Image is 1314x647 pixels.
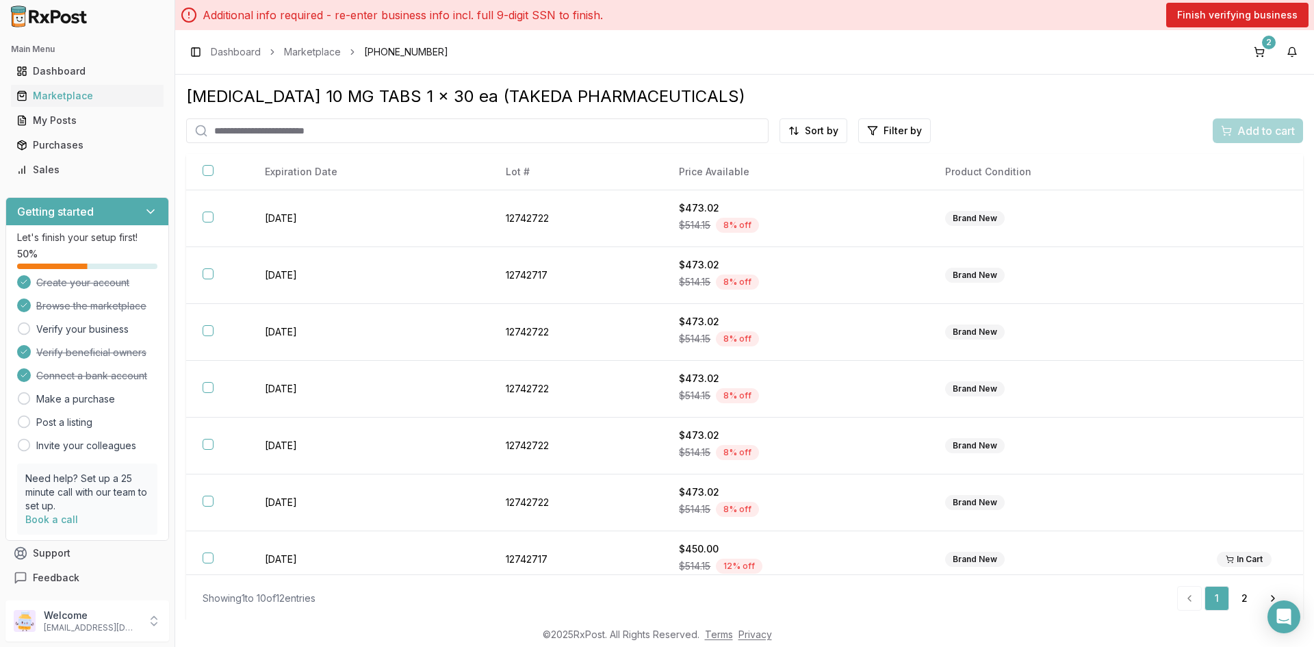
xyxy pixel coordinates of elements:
nav: breadcrumb [211,45,448,59]
th: Product Condition [929,154,1200,190]
div: $473.02 [679,372,912,385]
div: 12 % off [716,559,762,574]
button: Finish verifying business [1166,3,1309,27]
span: $514.15 [679,275,710,289]
p: Additional info required - re-enter business info incl. full 9-digit SSN to finish. [203,7,603,23]
span: $514.15 [679,446,710,459]
span: $514.15 [679,503,710,516]
span: Filter by [884,124,922,138]
th: Price Available [662,154,928,190]
p: Welcome [44,609,139,622]
a: Marketplace [284,45,341,59]
a: My Posts [11,108,164,133]
td: 12742722 [489,304,662,361]
div: Showing 1 to 10 of 12 entries [203,592,315,605]
a: 1 [1204,586,1229,611]
div: [MEDICAL_DATA] 10 MG TABS 1 x 30 ea (TAKEDA PHARMACEUTICALS) [186,86,1303,107]
span: 50 % [17,247,38,261]
a: Verify your business [36,322,129,336]
div: Sales [16,163,158,177]
a: Privacy [738,629,772,640]
a: Make a purchase [36,392,115,406]
button: Feedback [5,566,169,590]
a: Marketplace [11,84,164,108]
span: [PHONE_NUMBER] [364,45,448,59]
span: $514.15 [679,218,710,232]
div: 8 % off [716,445,759,460]
div: Open Intercom Messenger [1267,600,1300,633]
a: Invite your colleagues [36,439,136,453]
th: Expiration Date [248,154,489,190]
a: Dashboard [211,45,261,59]
td: 12742722 [489,190,662,247]
td: 12742717 [489,247,662,304]
div: 8 % off [716,218,759,233]
div: Brand New [945,211,1005,226]
div: 8 % off [716,275,759,290]
div: Dashboard [16,64,158,78]
span: Sort by [805,124,838,138]
td: [DATE] [248,418,489,474]
div: Brand New [945,552,1005,567]
div: In Cart [1217,552,1272,567]
div: 8 % off [716,331,759,346]
div: Brand New [945,381,1005,396]
div: Brand New [945,325,1005,340]
button: Filter by [858,118,931,143]
div: Purchases [16,138,158,152]
p: [EMAIL_ADDRESS][DOMAIN_NAME] [44,622,139,633]
button: Support [5,541,169,566]
div: Brand New [945,268,1005,283]
a: Book a call [25,513,78,525]
div: 8 % off [716,388,759,403]
a: 2 [1248,41,1270,63]
span: Feedback [33,571,79,585]
a: 2 [1232,586,1257,611]
h3: Getting started [17,203,94,220]
div: $473.02 [679,429,912,442]
button: My Posts [5,110,169,131]
a: Post a listing [36,416,92,429]
td: 12742722 [489,474,662,531]
div: Marketplace [16,89,158,103]
td: [DATE] [248,304,489,361]
span: Browse the marketplace [36,299,146,313]
span: $514.15 [679,332,710,346]
td: [DATE] [248,361,489,418]
span: $514.15 [679,559,710,573]
td: [DATE] [248,531,489,588]
td: 12742722 [489,418,662,474]
button: Marketplace [5,85,169,107]
div: Brand New [945,495,1005,510]
div: $473.02 [679,201,912,215]
button: Purchases [5,134,169,156]
div: $450.00 [679,542,912,556]
a: Dashboard [11,59,164,84]
img: User avatar [14,610,36,632]
td: 12742722 [489,361,662,418]
a: Sales [11,157,164,182]
img: RxPost Logo [5,5,93,27]
nav: pagination [1177,586,1287,611]
td: [DATE] [248,474,489,531]
button: Dashboard [5,60,169,82]
div: $473.02 [679,258,912,272]
span: Create your account [36,276,129,290]
div: My Posts [16,114,158,127]
a: Terms [705,629,733,640]
th: Lot # [489,154,662,190]
a: Purchases [11,133,164,157]
a: Go to next page [1259,586,1287,611]
div: 2 [1262,36,1276,49]
h2: Main Menu [11,44,164,55]
td: [DATE] [248,247,489,304]
div: $473.02 [679,315,912,329]
td: 12742717 [489,531,662,588]
td: [DATE] [248,190,489,247]
div: $473.02 [679,485,912,499]
div: 8 % off [716,502,759,517]
p: Let's finish your setup first! [17,231,157,244]
span: $514.15 [679,389,710,403]
p: Need help? Set up a 25 minute call with our team to set up. [25,472,149,513]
